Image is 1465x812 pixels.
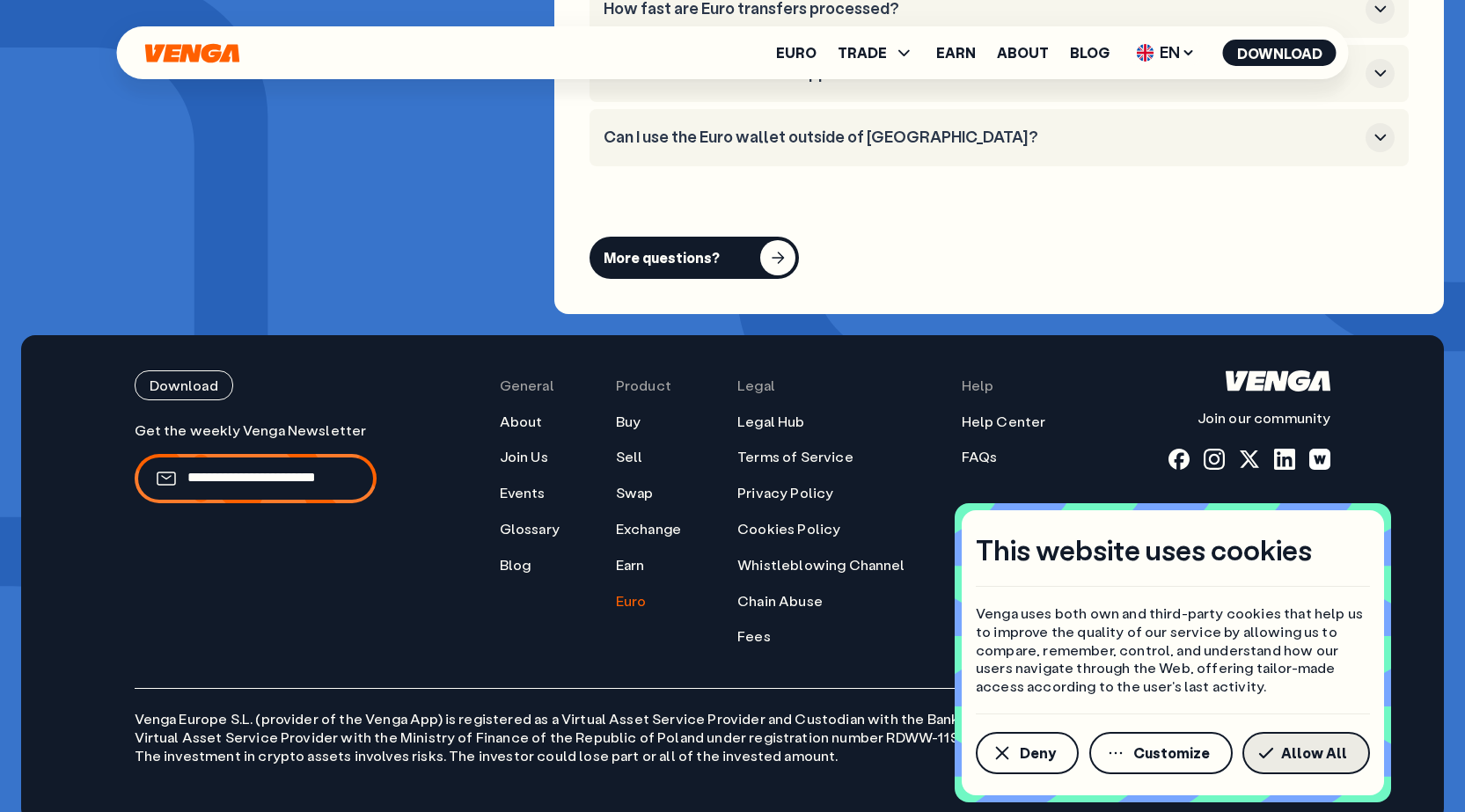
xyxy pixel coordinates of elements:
p: Join our community [1168,409,1330,428]
a: Earn [616,556,645,574]
a: Fees [737,627,771,646]
div: More questions? [604,249,720,267]
a: Swap [616,484,654,502]
a: Chain Abuse [737,592,823,611]
a: Whistleblowing Channel [737,556,905,574]
p: Venga uses both own and third-party cookies that help us to improve the quality of our service by... [976,604,1370,696]
button: Allow All [1242,732,1370,774]
span: Customize [1133,746,1210,760]
a: Euro [776,46,817,60]
span: EN [1131,39,1202,67]
a: x [1239,449,1260,470]
a: Exchange [616,520,681,538]
a: About [500,413,543,431]
a: Euro [616,592,647,611]
a: Buy [616,413,641,431]
a: Sell [616,448,643,466]
span: TRADE [838,42,915,63]
button: Customize [1089,732,1233,774]
p: Venga Europe S.L. (provider of the Venga App) is registered as a Virtual Asset Service Provider a... [135,688,1331,764]
h3: Can I use the Euro wallet outside of [GEOGRAPHIC_DATA]? [604,128,1359,147]
a: FAQs [962,448,998,466]
svg: Home [1226,370,1330,391]
span: Help [962,377,994,395]
a: warpcast [1309,449,1330,470]
a: Privacy Policy [737,484,833,502]
button: Download [135,370,233,400]
a: Glossary [500,520,560,538]
h4: This website uses cookies [976,531,1312,568]
a: Help Center [962,413,1046,431]
button: Deny [976,732,1079,774]
a: Join Us [500,448,548,466]
a: Events [500,484,546,502]
a: instagram [1204,449,1225,470]
a: Blog [1070,46,1110,60]
span: TRADE [838,46,887,60]
img: flag-uk [1137,44,1154,62]
p: Get the weekly Venga Newsletter [135,421,377,440]
span: Allow All [1281,746,1347,760]
span: Product [616,377,671,395]
a: fb [1168,449,1190,470]
a: Download [135,370,377,400]
a: linkedin [1274,449,1295,470]
button: Download [1223,40,1337,66]
a: About [997,46,1049,60]
a: Blog [500,556,531,574]
span: Deny [1020,746,1056,760]
svg: Home [143,43,242,63]
button: More questions? [590,237,799,279]
button: Can I use the Euro wallet outside of [GEOGRAPHIC_DATA]? [604,123,1395,152]
a: Terms of Service [737,448,853,466]
span: General [500,377,554,395]
a: Cookies Policy [737,520,840,538]
a: Legal Hub [737,413,804,431]
span: Legal [737,377,775,395]
a: Earn [936,46,976,60]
